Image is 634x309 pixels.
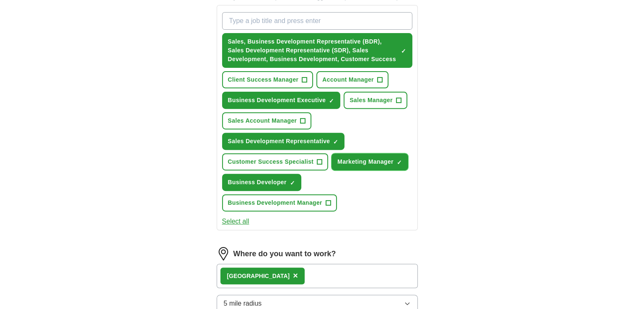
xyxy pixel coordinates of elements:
span: Client Success Manager [228,75,299,84]
button: Sales Account Manager [222,112,312,129]
span: ✓ [290,180,295,186]
button: Sales, Business Development Representative (BDR), Sales Development Representative (SDR), Sales D... [222,33,412,68]
button: Select all [222,216,249,227]
span: Business Development Manager [228,198,322,207]
button: Sales Manager [344,92,407,109]
button: Business Developer✓ [222,174,301,191]
button: Customer Success Specialist [222,153,329,170]
button: Sales Development Representative✓ [222,133,345,150]
span: Sales, Business Development Representative (BDR), Sales Development Representative (SDR), Sales D... [228,37,398,64]
button: Account Manager [316,71,388,88]
input: Type a job title and press enter [222,12,412,30]
button: Business Development Manager [222,194,337,211]
span: ✓ [329,98,334,104]
span: Customer Success Specialist [228,157,314,166]
span: Marketing Manager [337,157,393,166]
span: Account Manager [322,75,374,84]
img: location.png [217,247,230,260]
span: 5 mile radius [224,299,262,309]
label: Where do you want to work? [233,248,336,260]
button: Marketing Manager✓ [331,153,408,170]
div: [GEOGRAPHIC_DATA] [227,272,290,281]
span: ✓ [401,48,406,54]
button: × [293,270,298,282]
span: Business Development Executive [228,96,326,105]
span: × [293,271,298,280]
span: Sales Development Representative [228,137,330,146]
button: Business Development Executive✓ [222,92,341,109]
span: ✓ [397,159,402,166]
button: Client Success Manager [222,71,313,88]
span: ✓ [333,139,338,145]
span: Sales Account Manager [228,116,297,125]
span: Sales Manager [349,96,393,105]
span: Business Developer [228,178,287,187]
